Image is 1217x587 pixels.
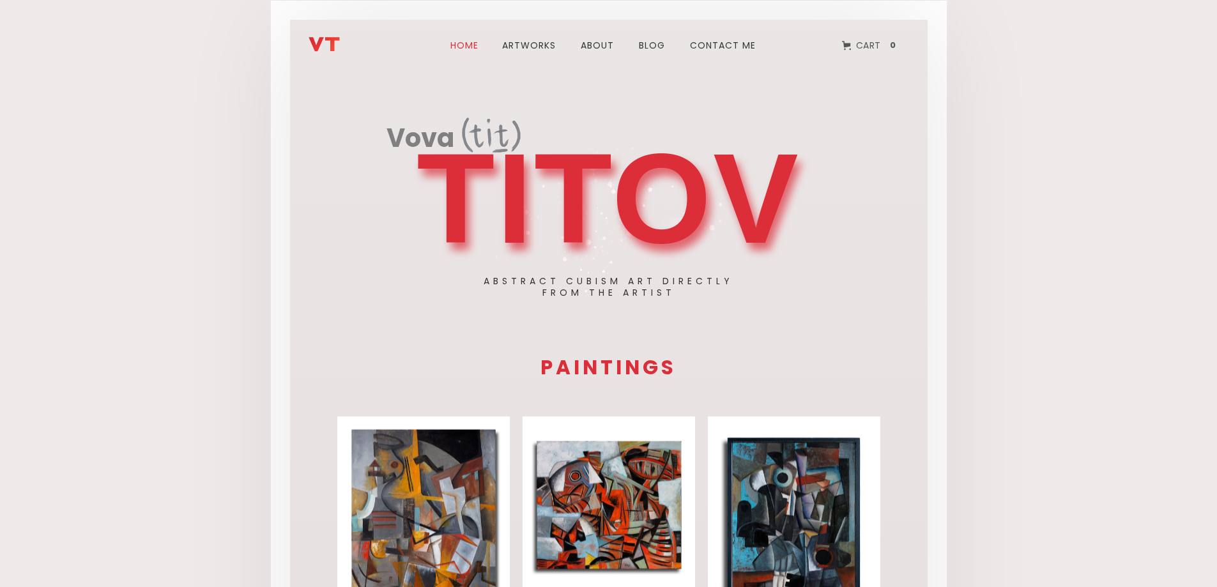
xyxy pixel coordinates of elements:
[886,40,899,51] div: 0
[417,141,800,256] h1: TITOV
[462,118,521,153] img: Tit
[531,437,686,577] img: Painting, 75 w x 85 h cm, Oil on canvas
[444,22,485,68] a: Home
[631,22,673,68] a: blog
[484,275,733,298] h2: Abstract Cubism ART directly from the artist
[331,358,887,377] h3: PAINTINGS
[573,22,622,68] a: about
[494,22,563,68] a: ARTWORks
[682,22,763,68] a: Contact me
[387,125,454,154] h2: Vova
[387,116,831,262] a: VovaTitTITOVAbstract Cubism ART directlyfrom the artist
[832,31,909,59] a: Open cart
[856,37,881,54] div: Cart
[309,37,340,52] img: Vladimir Titov
[309,26,385,52] a: home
